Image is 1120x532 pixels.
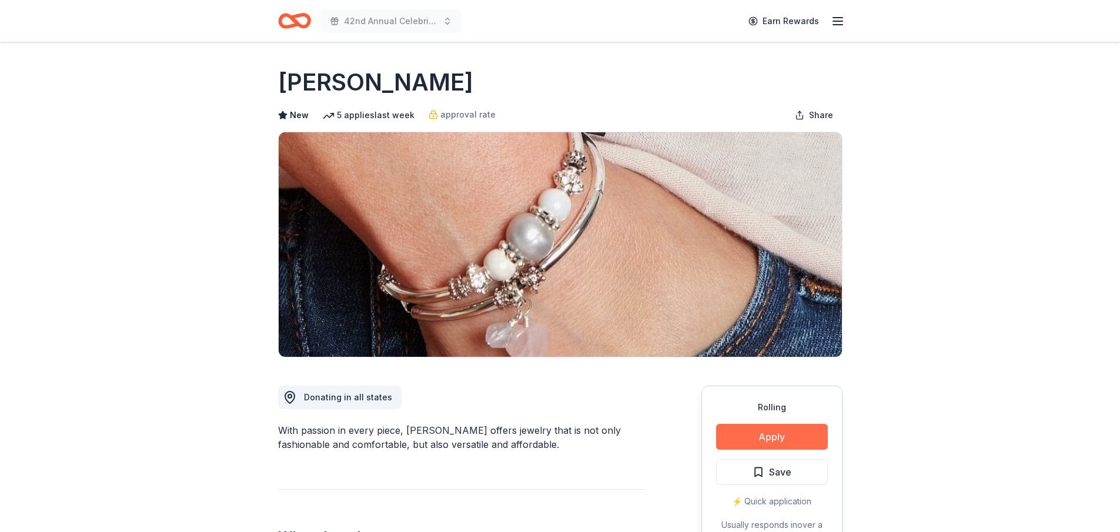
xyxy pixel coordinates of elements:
[320,9,462,33] button: 42nd Annual Celebrity Waiters Luncheon
[323,108,414,122] div: 5 applies last week
[716,424,828,450] button: Apply
[304,392,392,402] span: Donating in all states
[278,66,473,99] h1: [PERSON_NAME]
[440,108,496,122] span: approval rate
[429,108,496,122] a: approval rate
[279,132,842,357] img: Image for Lizzy James
[290,108,309,122] span: New
[278,7,311,35] a: Home
[278,423,645,451] div: With passion in every piece, [PERSON_NAME] offers jewelry that is not only fashionable and comfor...
[716,400,828,414] div: Rolling
[785,103,842,127] button: Share
[741,11,826,32] a: Earn Rewards
[716,494,828,508] div: ⚡️ Quick application
[769,464,791,480] span: Save
[716,459,828,485] button: Save
[809,108,833,122] span: Share
[344,14,438,28] span: 42nd Annual Celebrity Waiters Luncheon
